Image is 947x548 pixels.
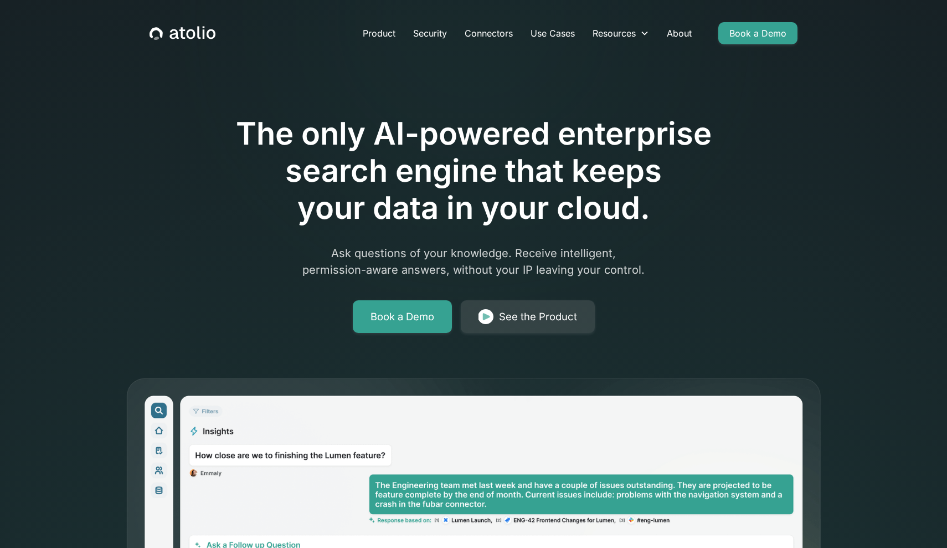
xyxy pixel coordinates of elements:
h1: The only AI-powered enterprise search engine that keeps your data in your cloud. [190,115,757,227]
a: Book a Demo [718,22,797,44]
a: See the Product [461,300,595,334]
div: Resources [593,27,636,40]
a: Product [354,22,404,44]
a: Connectors [456,22,522,44]
div: Resources [584,22,658,44]
a: Use Cases [522,22,584,44]
a: Security [404,22,456,44]
div: See the Product [499,309,577,325]
a: About [658,22,701,44]
p: Ask questions of your knowledge. Receive intelligent, permission-aware answers, without your IP l... [261,245,686,278]
a: home [150,26,215,40]
a: Book a Demo [353,300,452,334]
